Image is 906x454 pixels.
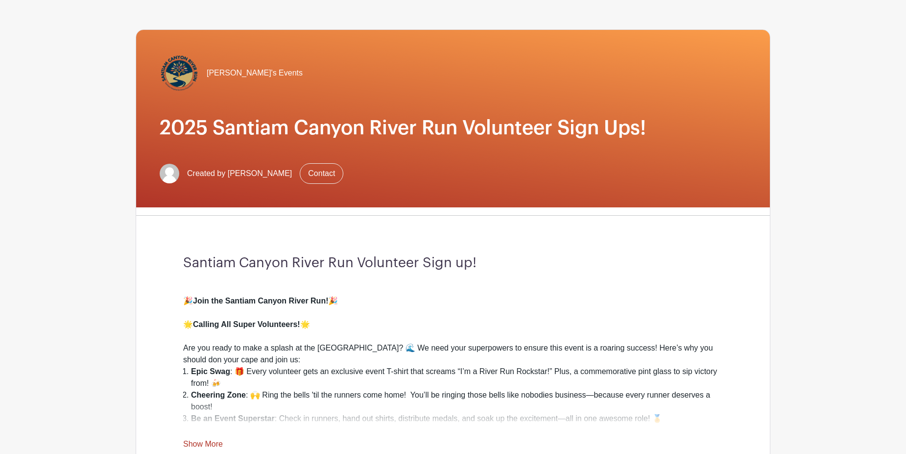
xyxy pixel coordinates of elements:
li: : 🎁 Every volunteer gets an exclusive event T-shirt that screams “I’m a River Run Rockstar!” Plus... [191,366,723,389]
img: Santiam%20Canyon%20River%20Run%20logo-01.png [160,53,199,93]
div: Are you ready to make a splash at the [GEOGRAPHIC_DATA]? 🌊 We need your superpowers to ensure thi... [183,330,723,366]
div: 🌟 🌟 [183,307,723,330]
h1: 2025 Santiam Canyon River Run Volunteer Sign Ups! [160,116,746,140]
strong: Calling All Super Volunteers! [193,320,300,328]
strong: Join the Santiam Canyon River Run! [193,297,328,305]
h3: Santiam Canyon River Run Volunteer Sign up! [183,255,723,272]
strong: Be an Event Superstar [191,414,275,423]
div: 🎉 🎉 [183,283,723,307]
img: default-ce2991bfa6775e67f084385cd625a349d9dcbb7a52a09fb2fda1e96e2d18dcdb.png [160,164,179,183]
span: [PERSON_NAME]'s Events [207,67,303,79]
span: Created by [PERSON_NAME] [187,168,292,179]
li: : Check in runners, hand out shirts, distribute medals, and soak up the excitement—all in one awe... [191,413,723,425]
a: Contact [300,163,343,184]
strong: Epic Swag [191,367,230,376]
strong: Cheering Zone [191,391,246,399]
a: Show More [183,440,223,452]
li: : 🙌 Ring the bells 'til the runners come home! You’ll be ringing those bells like nobodies busine... [191,389,723,413]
